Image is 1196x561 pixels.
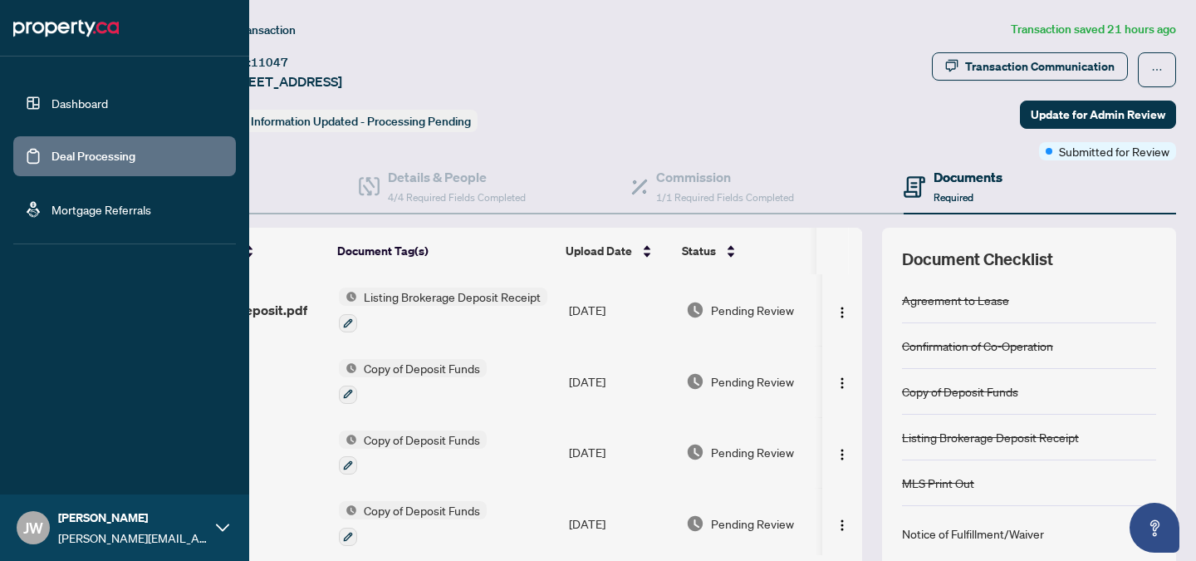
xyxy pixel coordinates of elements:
button: Logo [829,439,855,465]
span: Upload Date [566,242,632,260]
span: [PERSON_NAME] [58,509,208,527]
span: View Transaction [207,22,296,37]
button: Status IconCopy of Deposit Funds [339,501,487,546]
span: 4/4 Required Fields Completed [388,191,526,204]
td: [DATE] [562,417,679,489]
span: Copy of Deposit Funds [357,431,487,449]
article: Transaction saved 21 hours ago [1011,20,1176,39]
button: Status IconCopy of Deposit Funds [339,431,487,475]
button: Transaction Communication [932,52,1128,81]
div: Listing Brokerage Deposit Receipt [902,428,1079,446]
span: Pending Review [711,443,794,461]
td: [DATE] [562,346,679,417]
a: Mortgage Referrals [51,202,151,217]
img: Logo [836,306,849,319]
img: Document Status [686,372,704,391]
button: Status IconListing Brokerage Deposit Receipt [339,288,547,332]
a: Deal Processing [51,149,135,164]
td: [DATE] [562,488,679,559]
div: Transaction Communication [965,53,1115,80]
div: Copy of Deposit Funds [902,382,1018,401]
span: JW [23,516,43,539]
span: Information Updated - Processing Pending [251,114,471,129]
img: Status Icon [339,501,357,519]
span: Copy of Deposit Funds [357,359,487,377]
h4: Details & People [388,167,526,187]
button: Logo [829,510,855,537]
th: Upload Date [559,228,675,274]
button: Logo [829,297,855,323]
div: MLS Print Out [902,474,974,492]
div: Confirmation of Co-Operation [902,337,1053,355]
img: Document Status [686,514,704,533]
a: Dashboard [51,96,108,111]
span: Pending Review [711,372,794,391]
img: Logo [836,376,849,390]
img: logo [13,15,119,42]
div: Agreement to Lease [902,291,1009,309]
img: Status Icon [339,431,357,449]
span: ellipsis [1151,64,1163,76]
h4: Documents [934,167,1002,187]
img: Logo [836,519,849,532]
span: Listing Brokerage Deposit Receipt [357,288,547,306]
img: Document Status [686,443,704,461]
th: Document Tag(s) [331,228,559,274]
button: Logo [829,368,855,395]
span: C-[STREET_ADDRESS] [206,71,342,91]
img: Logo [836,448,849,461]
span: Pending Review [711,301,794,319]
h4: Commission [656,167,794,187]
img: Document Status [686,301,704,319]
span: Pending Review [711,514,794,533]
span: Update for Admin Review [1031,101,1165,128]
div: Notice of Fulfillment/Waiver [902,524,1044,543]
td: [DATE] [562,274,679,346]
button: Status IconCopy of Deposit Funds [339,359,487,404]
button: Open asap [1130,503,1179,553]
span: Submitted for Review [1059,142,1169,160]
span: 1/1 Required Fields Completed [656,191,794,204]
button: Update for Admin Review [1020,101,1176,129]
span: 11047 [251,55,288,70]
img: Status Icon [339,359,357,377]
span: [PERSON_NAME][EMAIL_ADDRESS][DOMAIN_NAME] [58,529,208,547]
span: Required [934,191,973,204]
span: Document Checklist [902,248,1053,271]
span: Copy of Deposit Funds [357,501,487,519]
th: Status [675,228,816,274]
div: Status: [206,110,478,132]
img: Status Icon [339,288,357,306]
span: Status [682,242,716,260]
